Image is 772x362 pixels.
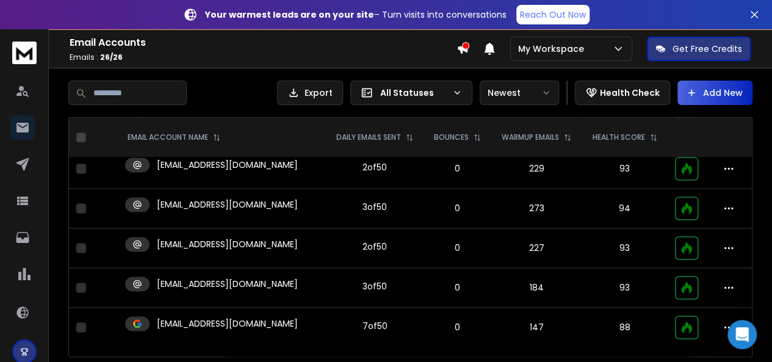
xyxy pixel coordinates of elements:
p: Reach Out Now [520,9,586,21]
p: My Workspace [518,43,589,55]
p: – Turn visits into conversations [205,9,507,21]
p: 0 [431,162,484,175]
p: Health Check [600,87,660,99]
button: Health Check [575,81,670,105]
p: 0 [431,321,484,333]
td: 229 [491,149,582,189]
p: [EMAIL_ADDRESS][DOMAIN_NAME] [157,278,298,290]
td: 184 [491,268,582,308]
button: Get Free Credits [647,37,751,61]
div: Open Intercom Messenger [727,320,757,349]
td: 93 [582,228,667,268]
td: 88 [582,308,667,347]
p: [EMAIL_ADDRESS][DOMAIN_NAME] [157,238,298,250]
span: 26 / 26 [100,52,123,62]
p: [EMAIL_ADDRESS][DOMAIN_NAME] [157,317,298,330]
div: 3 of 50 [363,201,387,213]
p: Get Free Credits [673,43,742,55]
td: 227 [491,228,582,268]
strong: Your warmest leads are on your site [205,9,374,21]
td: 94 [582,189,667,228]
a: Reach Out Now [516,5,590,24]
p: 0 [431,281,484,294]
button: Export [277,81,343,105]
p: [EMAIL_ADDRESS][DOMAIN_NAME] [157,198,298,211]
p: WARMUP EMAILS [502,132,559,142]
div: 7 of 50 [362,320,387,332]
td: 93 [582,149,667,189]
h1: Email Accounts [70,35,456,50]
p: HEALTH SCORE [593,132,645,142]
p: DAILY EMAILS SENT [336,132,401,142]
div: EMAIL ACCOUNT NAME [128,132,220,142]
p: [EMAIL_ADDRESS][DOMAIN_NAME] [157,159,298,171]
td: 147 [491,308,582,347]
div: 3 of 50 [363,280,387,292]
button: Newest [480,81,559,105]
button: Add New [677,81,752,105]
p: BOUNCES [434,132,469,142]
td: 93 [582,268,667,308]
div: 2 of 50 [363,241,387,253]
p: 0 [431,202,484,214]
div: 2 of 50 [363,161,387,173]
p: Emails : [70,52,456,62]
img: logo [12,42,37,64]
td: 273 [491,189,582,228]
p: All Statuses [380,87,447,99]
p: 0 [431,242,484,254]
